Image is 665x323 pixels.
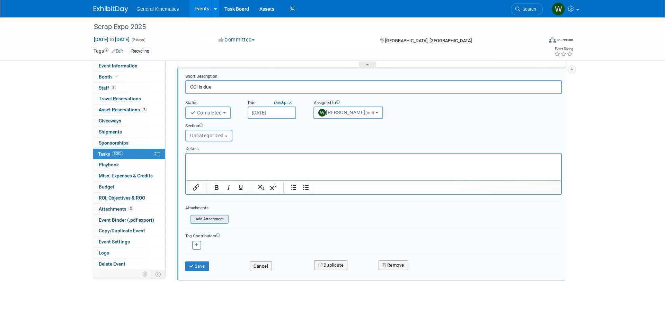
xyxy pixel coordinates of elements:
[94,6,128,13] img: ExhibitDay
[93,61,165,71] a: Event Information
[248,107,296,119] input: Due Date
[99,239,130,244] span: Event Settings
[94,36,130,43] span: [DATE] [DATE]
[142,107,147,112] span: 2
[99,217,154,223] span: Event Binder (.pdf export)
[190,133,224,138] span: Uncategorized
[313,100,400,107] div: Assigned to
[379,260,408,270] button: Remove
[115,75,118,79] i: Booth reservation complete
[99,173,153,178] span: Misc. Expenses & Credits
[185,123,530,130] div: Section
[128,206,133,211] span: 3
[93,225,165,236] a: Copy/Duplicate Event
[549,37,556,43] img: Format-Inperson.png
[502,36,573,46] div: Event Format
[93,138,165,148] a: Sponsorships
[99,228,145,233] span: Copy/Duplicate Event
[99,250,109,256] span: Logs
[93,104,165,115] a: Asset Reservations2
[99,107,147,112] span: Asset Reservations
[185,107,231,119] button: Completed
[93,116,165,126] a: Giveaways
[93,259,165,269] a: Delete Event
[136,6,179,12] span: General Kinematics
[99,96,141,101] span: Travel Reservations
[111,85,116,90] span: 3
[313,107,383,119] button: [PERSON_NAME](me)
[185,74,562,80] div: Short Description
[235,183,247,192] button: Underline
[554,47,573,51] div: Event Rating
[112,151,123,156] span: 100%
[93,72,165,82] a: Booth
[185,130,232,141] button: Uncategorized
[93,193,165,203] a: ROI, Objectives & ROO
[185,261,209,271] button: Save
[112,49,123,54] a: Edit
[248,100,303,107] div: Due
[300,183,312,192] button: Bullet list
[108,37,115,42] span: to
[93,248,165,258] a: Logs
[99,118,121,123] span: Giveaways
[99,74,120,80] span: Booth
[93,170,165,181] a: Misc. Expenses & Credits
[129,48,151,55] div: Recycling
[185,80,562,94] input: Name of task or a short description
[385,38,472,43] span: [GEOGRAPHIC_DATA], [GEOGRAPHIC_DATA]
[93,83,165,93] a: Staff3
[99,162,119,167] span: Playbook
[365,110,374,115] span: (me)
[250,261,272,271] button: Cancel
[93,215,165,225] a: Event Binder (.pdf export)
[190,183,202,192] button: Insert/edit link
[94,47,123,55] td: Tags
[93,159,165,170] a: Playbook
[93,93,165,104] a: Travel Reservations
[267,183,279,192] button: Superscript
[314,260,347,270] button: Duplicate
[223,183,234,192] button: Italic
[190,110,222,116] span: Completed
[520,7,536,12] span: Search
[274,100,284,105] i: Quick
[511,3,543,15] a: Search
[99,85,116,91] span: Staff
[255,183,267,192] button: Subscript
[185,143,562,153] div: Details
[99,261,125,267] span: Delete Event
[552,2,565,16] img: Whitney Swanson
[93,237,165,247] a: Event Settings
[99,184,114,190] span: Budget
[186,154,561,180] iframe: Rich Text Area
[185,100,237,107] div: Status
[91,21,532,33] div: Scrap Expo 2025
[99,206,133,212] span: Attachments
[151,270,166,279] td: Toggle Event Tabs
[99,63,138,68] span: Event Information
[557,37,573,43] div: In-Person
[93,204,165,214] a: Attachments3
[99,129,122,135] span: Shipments
[273,100,293,105] a: Quickpick
[98,151,123,157] span: Tasks
[185,232,562,239] div: Tag Contributors
[93,149,165,159] a: Tasks100%
[139,270,151,279] td: Personalize Event Tab Strip
[211,183,222,192] button: Bold
[93,127,165,137] a: Shipments
[99,195,145,201] span: ROI, Objectives & ROO
[131,38,145,42] span: (2 days)
[216,36,257,44] button: Committed
[288,183,300,192] button: Numbered list
[93,182,165,192] a: Budget
[318,110,375,115] span: [PERSON_NAME]
[185,205,229,211] div: Attachments
[99,140,128,146] span: Sponsorships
